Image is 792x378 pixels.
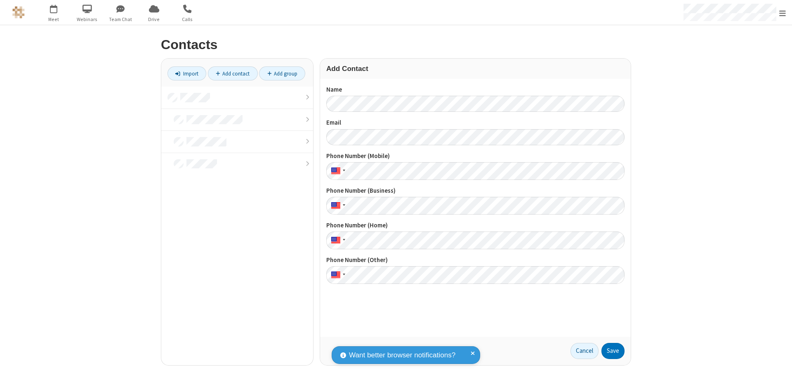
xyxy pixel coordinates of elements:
h3: Add Contact [326,65,625,73]
label: Phone Number (Other) [326,255,625,265]
iframe: Chat [771,357,786,372]
span: Team Chat [105,16,136,23]
div: United States: + 1 [326,266,348,284]
label: Email [326,118,625,128]
h2: Contacts [161,38,631,52]
a: Add group [259,66,305,80]
a: Add contact [208,66,258,80]
div: United States: + 1 [326,197,348,215]
a: Import [167,66,206,80]
span: Drive [139,16,170,23]
label: Phone Number (Home) [326,221,625,230]
label: Name [326,85,625,94]
span: Calls [172,16,203,23]
div: United States: + 1 [326,232,348,249]
button: Save [601,343,625,359]
span: Want better browser notifications? [349,350,455,361]
span: Meet [38,16,69,23]
a: Cancel [570,343,599,359]
div: United States: + 1 [326,162,348,180]
label: Phone Number (Business) [326,186,625,196]
label: Phone Number (Mobile) [326,151,625,161]
img: QA Selenium DO NOT DELETE OR CHANGE [12,6,25,19]
span: Webinars [72,16,103,23]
